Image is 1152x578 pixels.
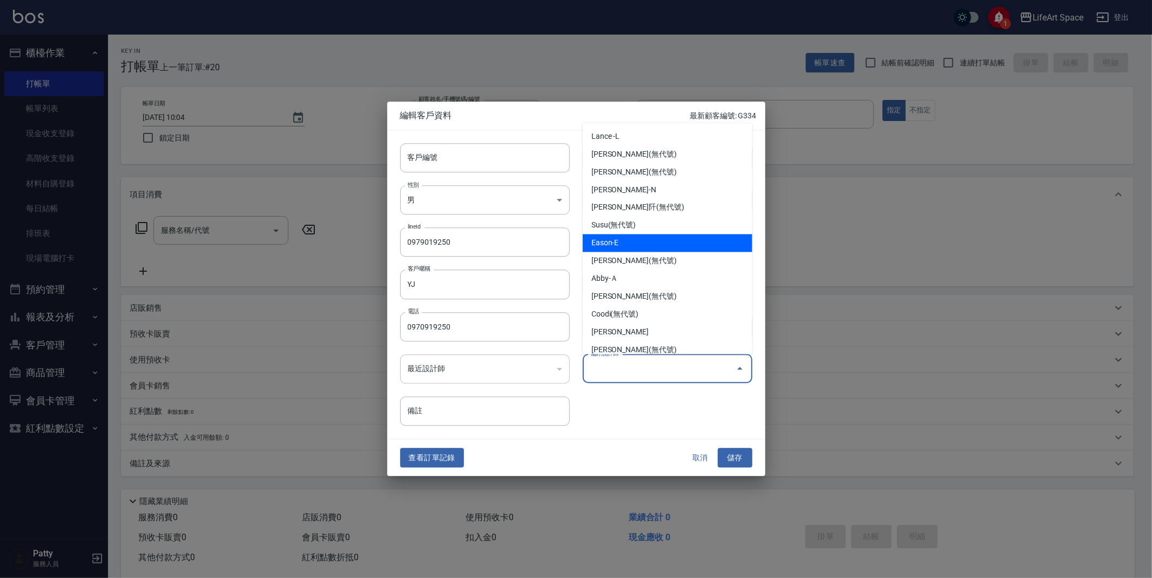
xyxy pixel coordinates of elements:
li: [PERSON_NAME](無代號) [583,163,752,181]
li: [PERSON_NAME](無代號) [583,288,752,306]
li: [PERSON_NAME](無代號) [583,252,752,270]
li: Susu(無代號) [583,217,752,234]
label: lineId [408,223,421,231]
button: 取消 [683,448,718,468]
label: 客戶暱稱 [408,265,430,273]
li: Coodi(無代號) [583,306,752,324]
li: [PERSON_NAME]-N [583,181,752,199]
li: [PERSON_NAME]阡(無代號) [583,199,752,217]
label: 電話 [408,307,419,315]
li: [PERSON_NAME](無代號) [583,145,752,163]
button: 儲存 [718,448,752,468]
li: Abby-Ａ [583,270,752,288]
li: [PERSON_NAME](無代號) [583,341,752,359]
button: Close [731,360,749,378]
li: [PERSON_NAME] [583,324,752,341]
label: 性別 [408,180,419,189]
span: 編輯客戶資料 [400,110,690,121]
button: 查看訂單記錄 [400,448,464,468]
div: 男 [400,185,570,214]
label: 偏好設計師 [590,350,618,358]
p: 最新顧客編號: G334 [690,110,756,122]
li: Eason-E [583,234,752,252]
li: Lance -L [583,127,752,145]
